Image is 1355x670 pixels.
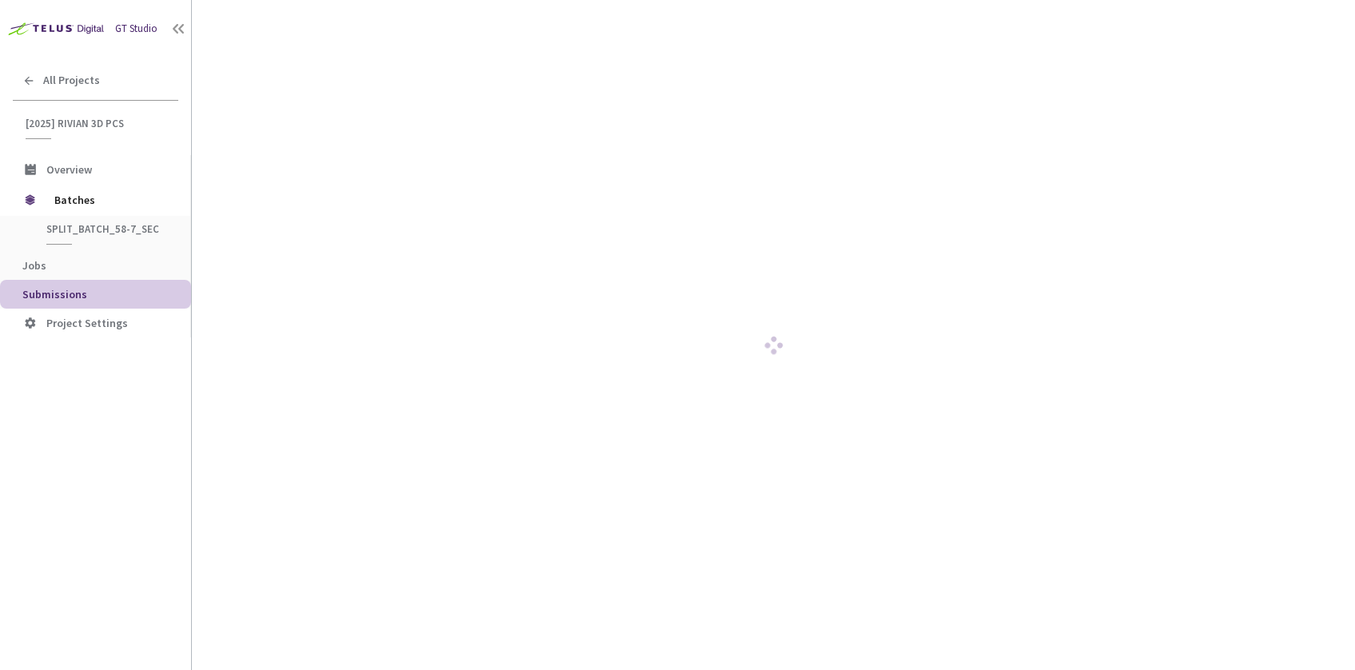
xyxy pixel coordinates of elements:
[46,316,128,330] span: Project Settings
[46,162,92,177] span: Overview
[54,184,164,216] span: Batches
[115,22,157,37] div: GT Studio
[22,287,87,301] span: Submissions
[22,258,46,273] span: Jobs
[26,117,169,130] span: [2025] Rivian 3D PCS
[43,74,100,87] span: All Projects
[46,222,165,236] span: split_Batch_58-7_sec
